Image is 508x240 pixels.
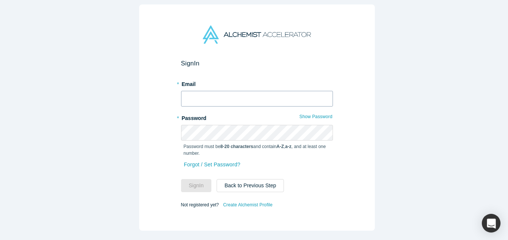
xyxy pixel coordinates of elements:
strong: A-Z [276,144,284,149]
button: Back to Previous Step [217,179,284,192]
a: Forgot / Set Password? [184,158,241,171]
button: SignIn [181,179,212,192]
span: Not registered yet? [181,202,219,207]
label: Password [181,112,333,122]
img: Alchemist Accelerator Logo [203,25,310,44]
p: Password must be and contain , , and at least one number. [184,143,330,157]
button: Show Password [299,112,333,121]
h2: Sign In [181,59,333,67]
strong: 8-20 characters [220,144,253,149]
strong: a-z [285,144,291,149]
a: Create Alchemist Profile [223,200,273,210]
label: Email [181,78,333,88]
